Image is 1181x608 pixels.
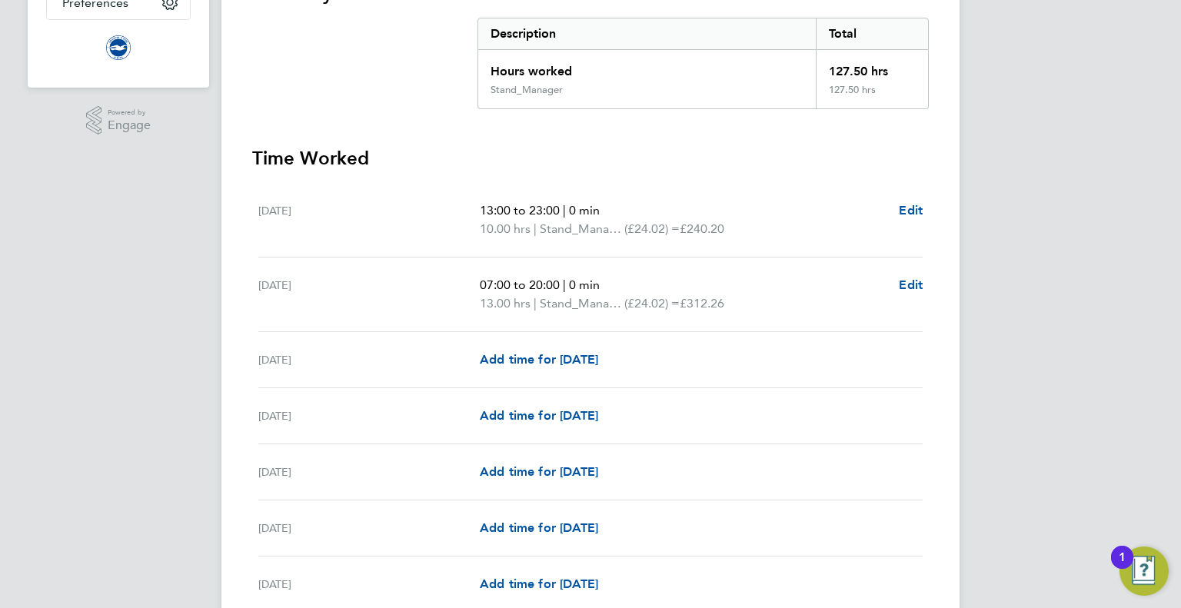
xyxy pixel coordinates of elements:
[258,351,480,369] div: [DATE]
[258,463,480,481] div: [DATE]
[480,351,598,369] a: Add time for [DATE]
[106,35,131,60] img: brightonandhovealbion-logo-retina.png
[1119,547,1169,596] button: Open Resource Center, 1 new notification
[480,221,531,236] span: 10.00 hrs
[680,221,724,236] span: £240.20
[480,352,598,367] span: Add time for [DATE]
[480,464,598,479] span: Add time for [DATE]
[480,203,560,218] span: 13:00 to 23:00
[478,18,816,49] div: Description
[480,520,598,535] span: Add time for [DATE]
[108,119,151,132] span: Engage
[624,296,680,311] span: (£24.02) =
[480,407,598,425] a: Add time for [DATE]
[624,221,680,236] span: (£24.02) =
[899,277,923,292] span: Edit
[899,203,923,218] span: Edit
[899,276,923,294] a: Edit
[477,18,929,109] div: Summary
[480,463,598,481] a: Add time for [DATE]
[1119,557,1126,577] div: 1
[540,220,624,238] span: Stand_Manager
[46,35,191,60] a: Go to home page
[480,519,598,537] a: Add time for [DATE]
[480,575,598,593] a: Add time for [DATE]
[480,576,598,591] span: Add time for [DATE]
[480,408,598,423] span: Add time for [DATE]
[491,84,563,96] div: Stand_Manager
[534,296,537,311] span: |
[816,50,928,84] div: 127.50 hrs
[569,203,600,218] span: 0 min
[86,106,151,135] a: Powered byEngage
[252,146,929,171] h3: Time Worked
[480,277,560,292] span: 07:00 to 20:00
[478,50,816,84] div: Hours worked
[534,221,537,236] span: |
[563,203,566,218] span: |
[108,106,151,119] span: Powered by
[563,277,566,292] span: |
[816,18,928,49] div: Total
[540,294,624,313] span: Stand_Manager
[480,296,531,311] span: 13.00 hrs
[258,201,480,238] div: [DATE]
[258,519,480,537] div: [DATE]
[258,407,480,425] div: [DATE]
[569,277,600,292] span: 0 min
[258,276,480,313] div: [DATE]
[899,201,923,220] a: Edit
[680,296,724,311] span: £312.26
[258,575,480,593] div: [DATE]
[816,84,928,108] div: 127.50 hrs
